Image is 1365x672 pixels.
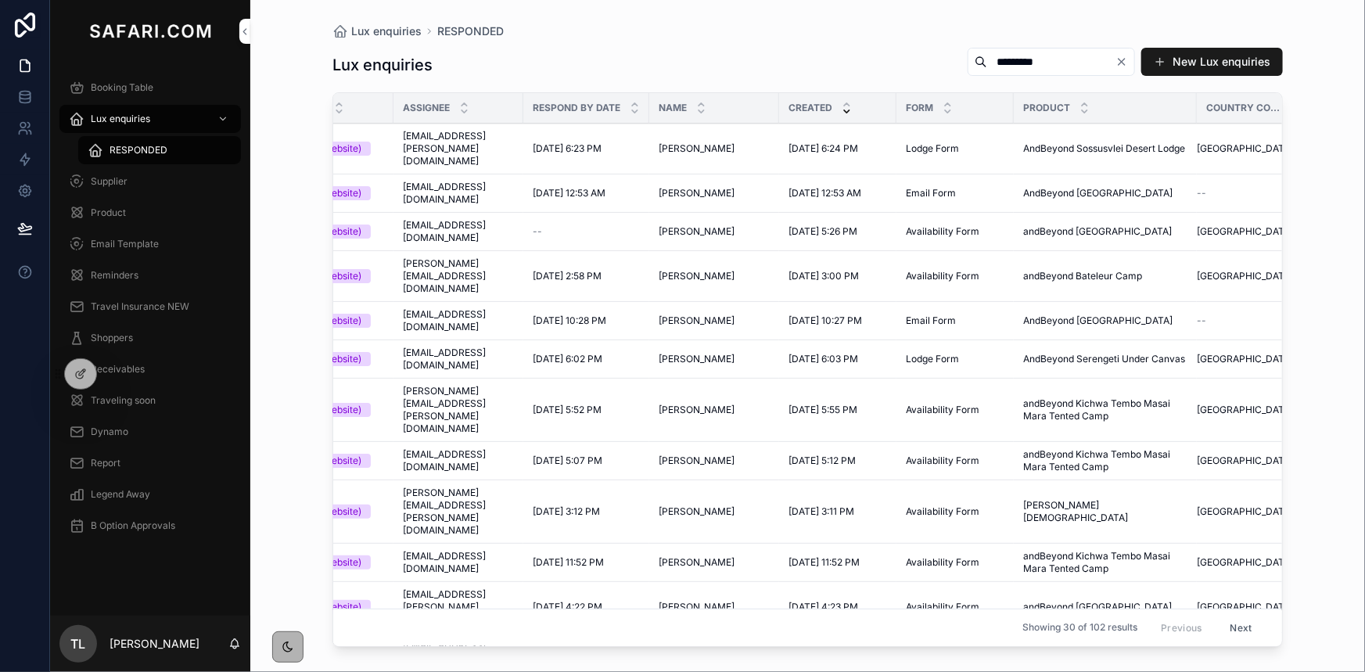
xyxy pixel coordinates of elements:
[1023,187,1173,199] span: AndBeyond [GEOGRAPHIC_DATA]
[286,454,384,468] a: Form (website)
[59,418,241,446] a: Dynamo
[533,601,640,613] a: [DATE] 4:22 PM
[533,404,640,416] a: [DATE] 5:52 PM
[906,505,979,518] span: Availability Form
[788,187,861,199] span: [DATE] 12:53 AM
[59,199,241,227] a: Product
[1197,455,1295,467] a: [GEOGRAPHIC_DATA]
[403,550,514,575] a: [EMAIL_ADDRESS][DOMAIN_NAME]
[403,385,514,435] a: [PERSON_NAME][EMAIL_ADDRESS][PERSON_NAME][DOMAIN_NAME]
[1023,499,1187,524] a: [PERSON_NAME][DEMOGRAPHIC_DATA]
[403,347,514,372] a: [EMAIL_ADDRESS][DOMAIN_NAME]
[403,181,514,206] a: [EMAIL_ADDRESS][DOMAIN_NAME]
[906,314,1004,327] a: Email Form
[91,238,159,250] span: Email Template
[906,225,1004,238] a: Availability Form
[788,404,857,416] span: [DATE] 5:55 PM
[91,332,133,344] span: Shoppers
[78,136,241,164] a: RESPONDED
[788,314,862,327] span: [DATE] 10:27 PM
[906,601,1004,613] a: Availability Form
[533,505,600,518] span: [DATE] 3:12 PM
[1023,314,1187,327] a: AndBeyond [GEOGRAPHIC_DATA]
[906,455,1004,467] a: Availability Form
[403,257,514,295] a: [PERSON_NAME][EMAIL_ADDRESS][DOMAIN_NAME]
[906,556,979,569] span: Availability Form
[788,102,832,114] span: Created
[659,187,735,199] span: [PERSON_NAME]
[906,187,1004,199] a: Email Form
[59,105,241,133] a: Lux enquiries
[403,487,514,537] a: [PERSON_NAME][EMAIL_ADDRESS][PERSON_NAME][DOMAIN_NAME]
[659,505,735,518] span: [PERSON_NAME]
[788,556,887,569] a: [DATE] 11:52 PM
[1023,270,1187,282] a: andBeyond Bateleur Camp
[1023,225,1172,238] span: andBeyond [GEOGRAPHIC_DATA]
[1022,622,1137,634] span: Showing 30 of 102 results
[659,455,770,467] a: [PERSON_NAME]
[1197,270,1295,282] a: [GEOGRAPHIC_DATA]
[1197,353,1293,365] span: [GEOGRAPHIC_DATA]
[533,455,640,467] a: [DATE] 5:07 PM
[91,394,156,407] span: Traveling soon
[91,207,126,219] span: Product
[1023,550,1187,575] a: andBeyond Kichwa Tembo Masai Mara Tented Camp
[906,102,933,114] span: Form
[906,225,979,238] span: Availability Form
[1023,102,1070,114] span: Product
[332,23,422,39] a: Lux enquiries
[286,142,384,156] a: Form (website)
[59,355,241,383] a: Receivables
[533,270,602,282] span: [DATE] 2:58 PM
[1197,455,1293,467] span: [GEOGRAPHIC_DATA]
[659,601,735,613] span: [PERSON_NAME]
[906,142,959,155] span: Lodge Form
[1023,397,1187,422] span: andBeyond Kichwa Tembo Masai Mara Tented Camp
[286,186,384,200] a: Form (website)
[1023,270,1142,282] span: andBeyond Bateleur Camp
[533,556,640,569] a: [DATE] 11:52 PM
[71,634,86,653] span: TL
[1023,142,1185,155] span: AndBeyond Sossusvlei Desert Lodge
[788,270,859,282] span: [DATE] 3:00 PM
[788,601,887,613] a: [DATE] 4:23 PM
[1197,314,1295,327] a: --
[788,314,887,327] a: [DATE] 10:27 PM
[659,404,770,416] a: [PERSON_NAME]
[286,352,384,366] a: Form (website)
[659,225,770,238] a: [PERSON_NAME]
[403,588,514,626] a: [EMAIL_ADDRESS][PERSON_NAME][DOMAIN_NAME]
[906,455,979,467] span: Availability Form
[788,601,858,613] span: [DATE] 4:23 PM
[533,314,606,327] span: [DATE] 10:28 PM
[788,353,858,365] span: [DATE] 6:03 PM
[1197,556,1293,569] span: [GEOGRAPHIC_DATA]
[906,142,1004,155] a: Lodge Form
[286,600,384,614] a: Form (website)
[332,54,433,76] h1: Lux enquiries
[533,404,602,416] span: [DATE] 5:52 PM
[533,142,640,155] a: [DATE] 6:23 PM
[788,142,858,155] span: [DATE] 6:24 PM
[437,23,504,39] a: RESPONDED
[788,556,860,569] span: [DATE] 11:52 PM
[1141,48,1283,76] button: New Lux enquiries
[286,314,384,328] a: Form (website)
[659,314,770,327] a: [PERSON_NAME]
[906,404,979,416] span: Availability Form
[533,455,602,467] span: [DATE] 5:07 PM
[59,293,241,321] a: Travel Insurance NEW
[788,505,854,518] span: [DATE] 3:11 PM
[788,187,887,199] a: [DATE] 12:53 AM
[659,353,735,365] span: [PERSON_NAME]
[788,455,856,467] span: [DATE] 5:12 PM
[59,324,241,352] a: Shoppers
[533,225,640,238] a: --
[659,505,770,518] a: [PERSON_NAME]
